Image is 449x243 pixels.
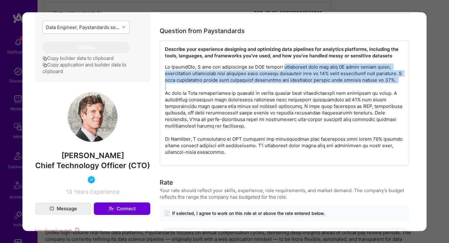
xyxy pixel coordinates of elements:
[22,12,427,231] div: modal
[42,7,130,13] p: Re-assign application to another role
[35,161,150,170] span: Chief Technology Officer (CTO)
[165,64,404,155] p: Lo IpsumdOlo, S ame con adipiscinge se DOE tempori utlaboreet dolo mag aliq 0E admin veniam quisn...
[42,63,47,68] i: icon Copy
[68,137,118,143] a: User Avatar
[165,46,400,59] strong: Describe your experience designing and optimizing data pipelines for analytics platforms, includi...
[66,188,72,195] span: 13
[46,24,120,31] div: Data Engineer, Paystandards seeks a part-time Senior Data Engineer/Advisor to re-architect its co...
[160,26,245,36] div: Question from Paystandards
[50,207,54,211] i: icon Mail
[35,227,150,234] div: Location mismatch
[172,210,325,216] span: If selected, I agree to work on this role at or above the rate entered below.
[35,151,150,160] span: [PERSON_NAME]
[35,202,91,215] button: Message
[42,61,143,75] button: Copy application and builder data to clipboard
[42,41,130,54] button: Update
[42,56,47,61] i: icon Copy
[160,178,173,187] div: Rate
[122,26,125,29] i: icon Chevron
[94,202,150,215] button: Connect
[160,187,409,200] div: Your rate should reflect your skills, experience, role requirements, and market demand. The compa...
[68,92,118,142] img: User Avatar
[88,176,95,183] img: Vetted A.Teamer
[108,206,114,211] i: icon Connect
[74,188,119,195] span: Years Experience
[42,55,113,61] button: Copy builder data to clipboard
